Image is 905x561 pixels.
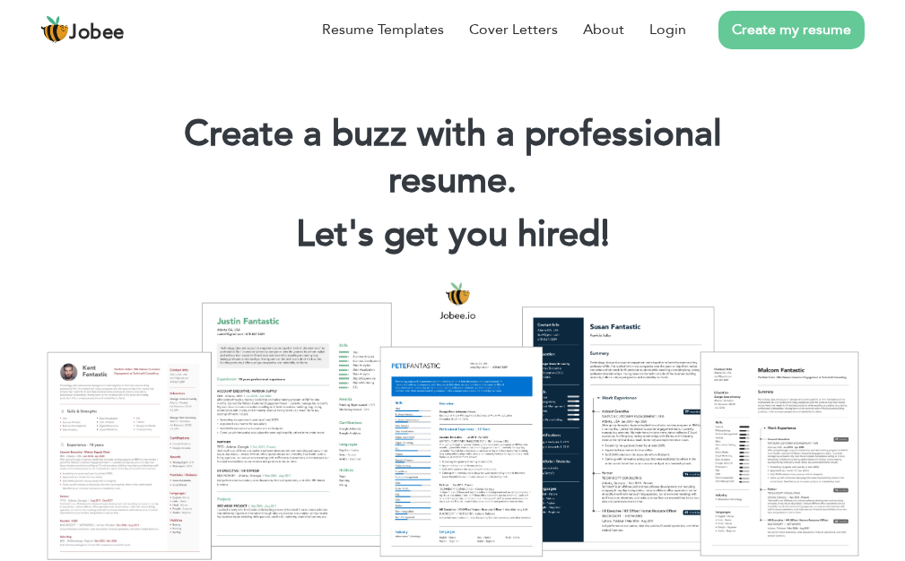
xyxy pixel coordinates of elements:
span: Jobee [69,23,125,43]
h2: Let's [136,211,768,258]
a: Resume Templates [322,19,444,40]
h1: Create a buzz with a professional resume. [136,111,768,204]
span: | [601,210,609,259]
span: get you hired! [384,210,610,259]
a: Login [649,19,686,40]
a: About [583,19,624,40]
a: Jobee [40,15,125,44]
a: Cover Letters [469,19,558,40]
img: jobee.io [40,15,69,44]
a: Create my resume [718,11,865,49]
